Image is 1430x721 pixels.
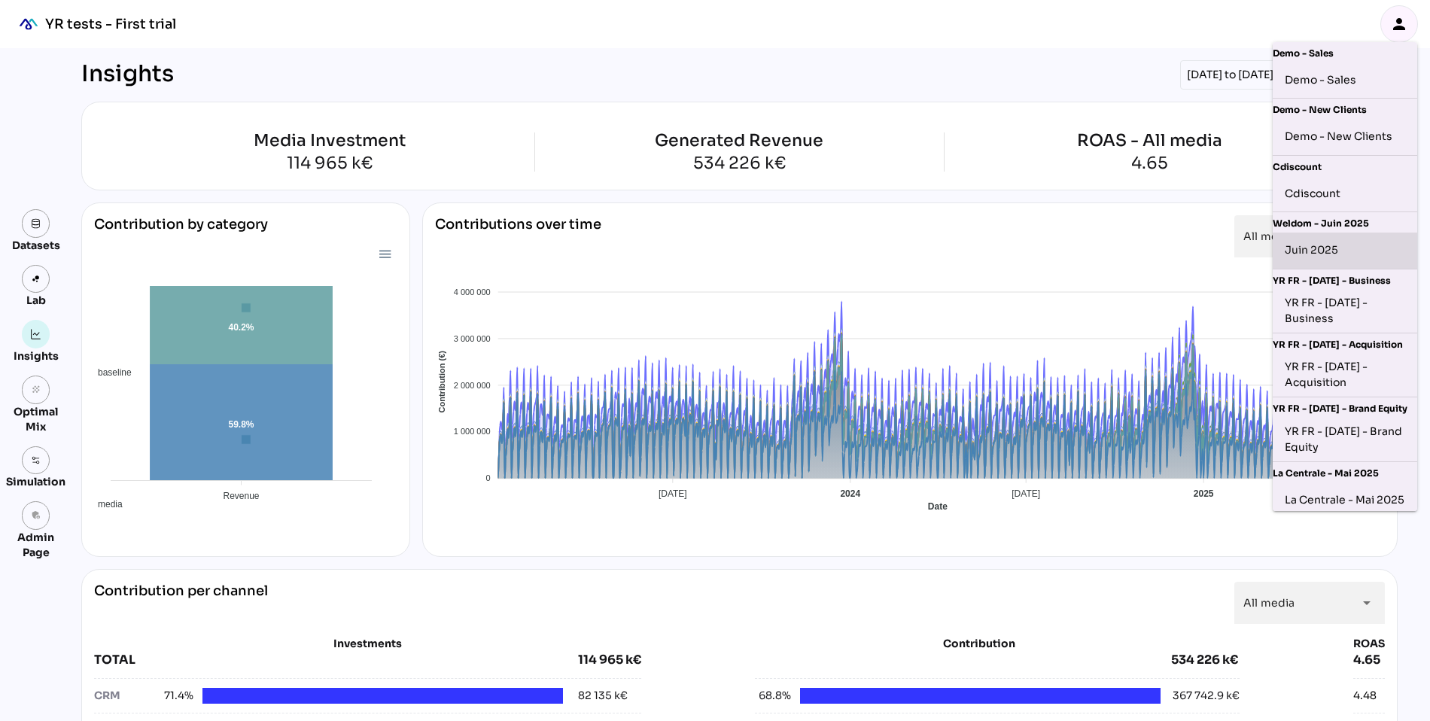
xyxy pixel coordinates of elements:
div: CRM [94,688,157,704]
tspan: [DATE] [1012,488,1041,499]
img: graph.svg [31,329,41,339]
i: grain [31,385,41,395]
div: 534 226 k€ [655,155,823,172]
tspan: [DATE] [659,488,687,499]
div: Insights [81,60,174,90]
tspan: 0 [486,473,491,482]
div: Admin Page [6,530,65,560]
div: Contribution by category [94,215,397,245]
tspan: Revenue [223,491,259,501]
div: YR FR - [DATE] - Business [1285,295,1405,327]
div: Demo - New Clients [1273,99,1417,118]
div: Demo - Sales [1285,68,1405,92]
div: ROAS [1353,636,1385,651]
div: 4.65 [1353,651,1385,669]
div: YR tests - First trial [45,15,176,33]
div: Contribution [793,636,1167,651]
span: All media [1243,230,1295,243]
div: mediaROI [12,8,45,41]
span: All media [1243,596,1295,610]
i: arrow_drop_down [1358,594,1376,612]
div: Weldom - Juin 2025 [1273,212,1417,232]
text: Date [928,501,948,512]
div: YR FR - [DATE] - Acquisition [1273,333,1417,353]
div: Insights [14,348,59,364]
span: 68.8% [755,688,791,704]
div: 114 965 k€ [125,155,534,172]
tspan: 2 000 000 [454,381,491,390]
div: TOTAL [94,651,578,669]
div: YR FR - [DATE] - Brand Equity [1285,424,1405,455]
tspan: 3 000 000 [454,334,491,343]
div: Lab [20,293,53,308]
div: 4.48 [1353,688,1377,704]
div: Optimal Mix [6,404,65,434]
div: 82 135 k€ [578,688,628,704]
div: Demo - New Clients [1285,125,1405,149]
div: Demo - Sales [1273,42,1417,62]
tspan: 4 000 000 [454,287,491,297]
div: Investments [94,636,641,651]
div: Generated Revenue [655,132,823,149]
span: baseline [87,367,132,378]
span: media [87,499,123,510]
div: ROAS - All media [1077,132,1222,149]
div: Juin 2025 [1285,239,1405,263]
div: Contribution per channel [94,582,268,624]
div: YR FR - [DATE] - Brand Equity [1273,397,1417,417]
img: settings.svg [31,455,41,466]
tspan: 1 000 000 [454,427,491,436]
div: Cdiscount [1285,181,1405,205]
div: La Centrale - Mai 2025 [1285,488,1405,512]
div: Cdiscount [1273,156,1417,175]
text: Contribution (€) [438,351,447,413]
div: 4.65 [1077,155,1222,172]
i: admin_panel_settings [31,510,41,521]
div: Media Investment [125,132,534,149]
div: Datasets [12,238,60,253]
i: person [1390,15,1408,33]
div: La Centrale - Mai 2025 [1273,462,1417,482]
span: 71.4% [157,688,193,704]
div: 534 226 k€ [1171,651,1238,669]
tspan: 2025 [1194,488,1214,499]
div: 114 965 k€ [578,651,641,669]
div: YR FR - [DATE] - Acquisition [1285,359,1405,391]
div: [DATE] to [DATE] [1180,60,1280,90]
div: 367 742.9 k€ [1173,688,1240,704]
tspan: 2024 [841,488,861,499]
div: YR FR - [DATE] - Business [1273,269,1417,289]
div: Simulation [6,474,65,489]
div: Contributions over time [435,215,601,257]
img: lab.svg [31,274,41,284]
div: Menu [378,247,391,260]
img: data.svg [31,218,41,229]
